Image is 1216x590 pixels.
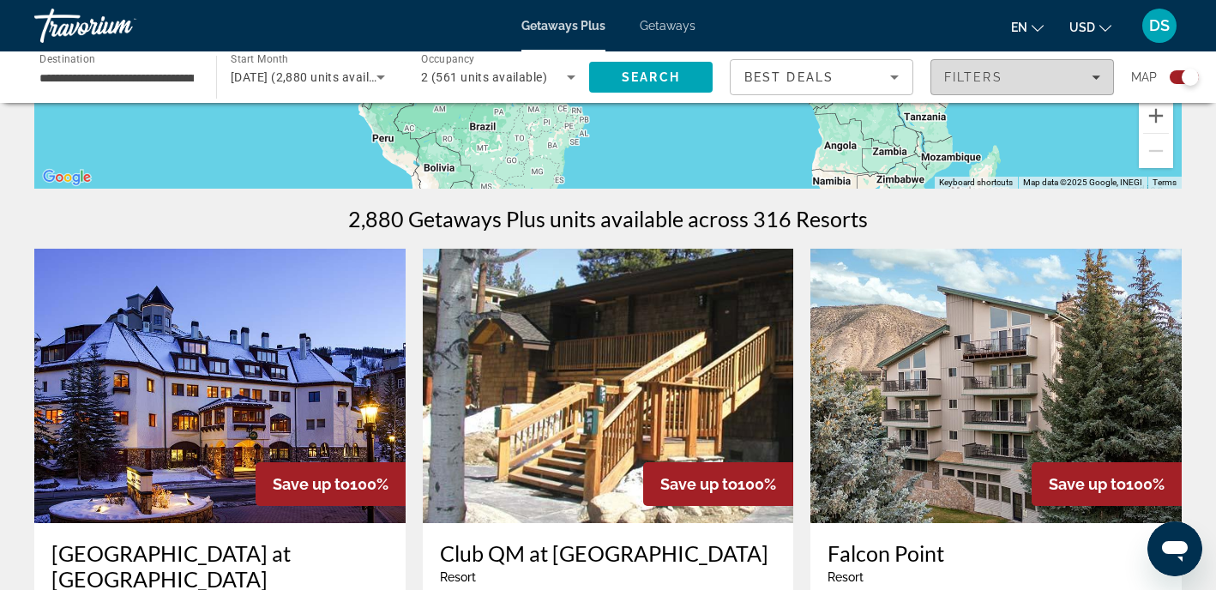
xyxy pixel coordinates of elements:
[1139,99,1173,133] button: Zoom in
[589,62,713,93] button: Search
[256,462,406,506] div: 100%
[348,206,868,232] h1: 2,880 Getaways Plus units available across 316 Resorts
[810,249,1182,523] img: Falcon Point
[421,53,475,65] span: Occupancy
[1049,475,1126,493] span: Save up to
[1153,178,1177,187] a: Terms (opens in new tab)
[1131,65,1157,89] span: Map
[744,67,899,87] mat-select: Sort by
[39,166,95,189] a: Open this area in Google Maps (opens a new window)
[440,540,777,566] a: Club QM at [GEOGRAPHIC_DATA]
[423,249,794,523] img: Club QM at Northlake Lodges & Villas
[39,166,95,189] img: Google
[939,177,1013,189] button: Keyboard shortcuts
[273,475,350,493] span: Save up to
[622,70,680,84] span: Search
[1069,15,1111,39] button: Change currency
[828,570,864,584] span: Resort
[660,475,737,493] span: Save up to
[1011,15,1044,39] button: Change language
[744,70,834,84] span: Best Deals
[34,3,206,48] a: Travorium
[39,68,194,88] input: Select destination
[1069,21,1095,34] span: USD
[1137,8,1182,44] button: User Menu
[930,59,1114,95] button: Filters
[643,462,793,506] div: 100%
[1139,134,1173,168] button: Zoom out
[1011,21,1027,34] span: en
[1149,17,1170,34] span: DS
[440,570,476,584] span: Resort
[828,540,1165,566] a: Falcon Point
[1032,462,1182,506] div: 100%
[944,70,1002,84] span: Filters
[521,19,605,33] a: Getaways Plus
[1023,178,1142,187] span: Map data ©2025 Google, INEGI
[421,70,547,84] span: 2 (561 units available)
[640,19,695,33] a: Getaways
[1147,521,1202,576] iframe: Button to launch messaging window
[34,249,406,523] img: Poste Montane Lodge at Beaver Creek
[231,70,397,84] span: [DATE] (2,880 units available)
[231,53,288,65] span: Start Month
[39,52,95,64] span: Destination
